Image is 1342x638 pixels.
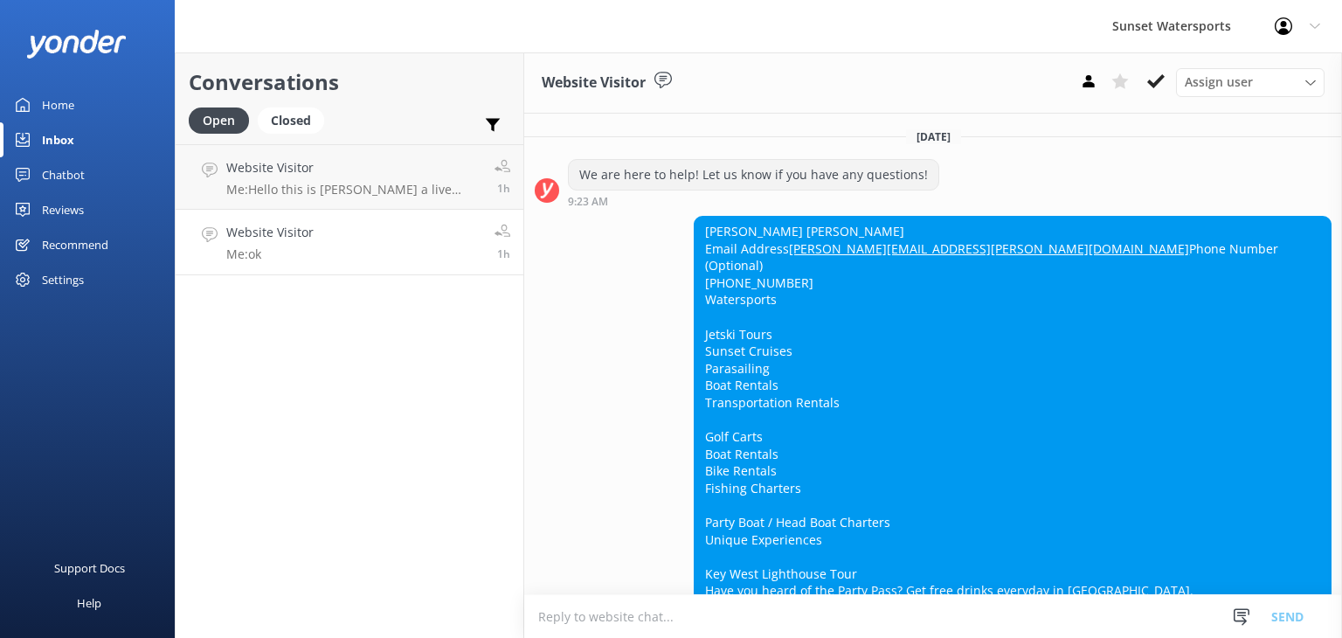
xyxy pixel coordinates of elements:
[176,210,523,275] a: Website VisitorMe:ok1h
[42,227,108,262] div: Recommend
[569,160,938,190] div: We are here to help! Let us know if you have any questions!
[26,30,127,59] img: yonder-white-logo.png
[42,87,74,122] div: Home
[258,107,324,134] div: Closed
[568,195,939,207] div: Jun 25 2025 08:23am (UTC -05:00) America/Cancun
[542,72,646,94] h3: Website Visitor
[789,240,1189,257] a: [PERSON_NAME][EMAIL_ADDRESS][PERSON_NAME][DOMAIN_NAME]
[189,107,249,134] div: Open
[42,122,74,157] div: Inbox
[497,181,510,196] span: Aug 28 2025 07:59am (UTC -05:00) America/Cancun
[176,144,523,210] a: Website VisitorMe:Hello this is [PERSON_NAME] a live agent for Sunset Watersports, how can I help...
[77,586,101,621] div: Help
[226,158,481,177] h4: Website Visitor
[258,110,333,129] a: Closed
[906,129,961,144] span: [DATE]
[189,110,258,129] a: Open
[189,66,510,99] h2: Conversations
[42,262,84,297] div: Settings
[226,246,314,262] p: Me: ok
[54,551,125,586] div: Support Docs
[497,246,510,261] span: Aug 28 2025 07:41am (UTC -05:00) America/Cancun
[226,223,314,242] h4: Website Visitor
[1185,73,1253,92] span: Assign user
[42,192,84,227] div: Reviews
[568,197,608,207] strong: 9:23 AM
[42,157,85,192] div: Chatbot
[226,182,481,198] p: Me: Hello this is [PERSON_NAME] a live agent for Sunset Watersports, how can I help you?
[1176,68,1325,96] div: Assign User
